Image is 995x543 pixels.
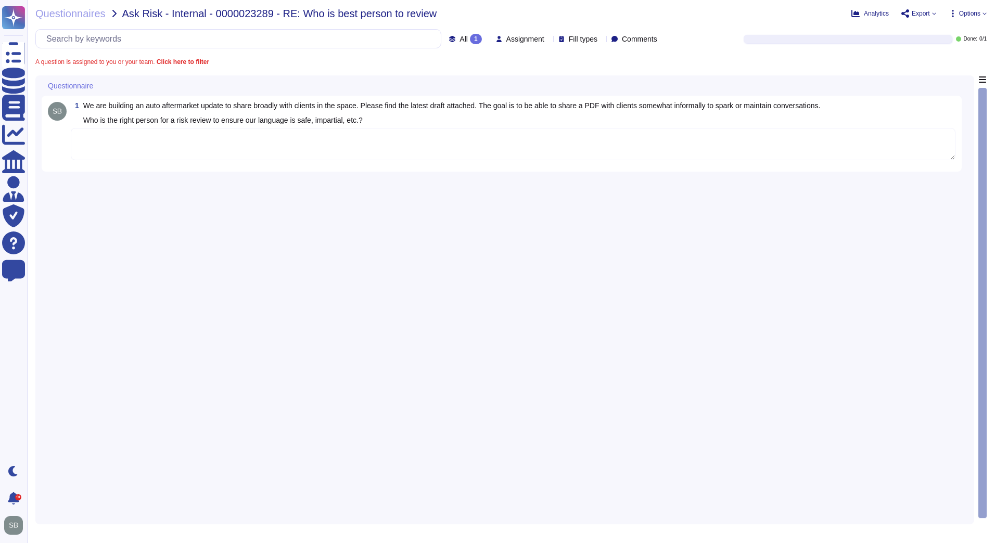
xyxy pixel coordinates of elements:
[460,35,468,43] span: All
[35,8,106,19] span: Questionnaires
[71,102,79,109] span: 1
[851,9,889,18] button: Analytics
[912,10,930,17] span: Export
[569,35,597,43] span: Fill types
[506,35,544,43] span: Assignment
[979,36,987,42] span: 0 / 1
[48,82,93,89] span: Questionnaire
[959,10,980,17] span: Options
[4,516,23,535] img: user
[2,514,30,537] button: user
[35,59,209,65] span: A question is assigned to you or your team.
[41,30,441,48] input: Search by keywords
[622,35,657,43] span: Comments
[48,102,67,121] img: user
[155,58,209,66] b: Click here to filter
[15,494,21,500] div: 9+
[864,10,889,17] span: Analytics
[122,8,437,19] span: Ask Risk - Internal - 0000023289 - RE: Who is best person to review
[963,36,977,42] span: Done:
[470,34,482,44] div: 1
